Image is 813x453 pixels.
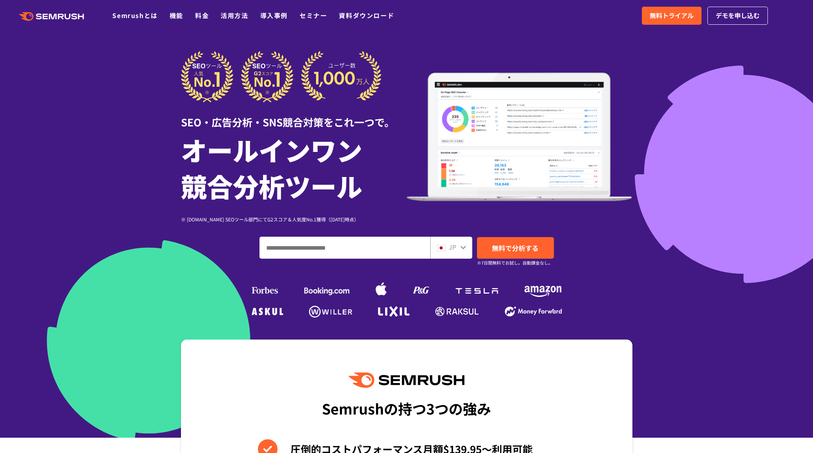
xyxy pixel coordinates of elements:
[260,237,430,258] input: ドメイン、キーワードまたはURLを入力してください
[181,102,407,130] div: SEO・広告分析・SNS競合対策をこれ一つで。
[716,11,760,21] span: デモを申し込む
[492,243,539,253] span: 無料で分析する
[112,11,157,20] a: Semrushとは
[181,132,407,204] h1: オールインワン 競合分析ツール
[170,11,183,20] a: 機能
[707,7,768,25] a: デモを申し込む
[339,11,394,20] a: 資料ダウンロード
[477,237,554,259] a: 無料で分析する
[477,259,553,267] small: ※7日間無料でお試し。自動課金なし。
[650,11,694,21] span: 無料トライアル
[349,373,464,388] img: Semrush
[195,11,209,20] a: 料金
[300,11,327,20] a: セミナー
[642,7,702,25] a: 無料トライアル
[449,242,456,252] span: JP
[322,394,491,423] div: Semrushの持つ3つの強み
[181,216,407,223] div: ※ [DOMAIN_NAME] SEOツール部門にてG2スコア＆人気度No.1獲得（[DATE]時点）
[260,11,288,20] a: 導入事例
[221,11,248,20] a: 活用方法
